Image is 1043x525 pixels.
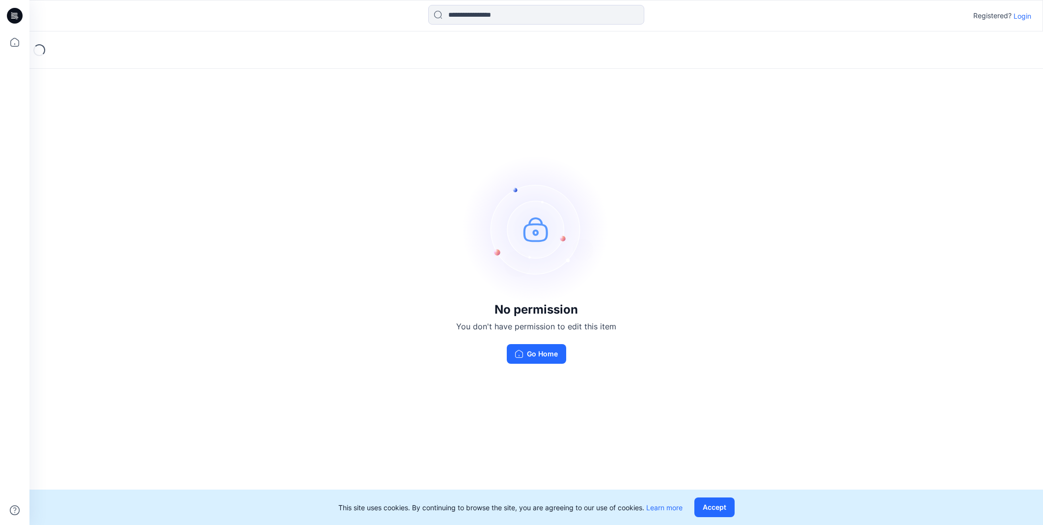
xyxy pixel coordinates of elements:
p: Registered? [973,10,1012,22]
p: Login [1014,11,1031,21]
button: Accept [694,497,735,517]
button: Go Home [507,344,566,364]
a: Learn more [646,503,683,512]
img: no-perm.svg [463,155,610,303]
h3: No permission [456,303,616,317]
p: This site uses cookies. By continuing to browse the site, you are agreeing to our use of cookies. [338,502,683,513]
p: You don't have permission to edit this item [456,321,616,332]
